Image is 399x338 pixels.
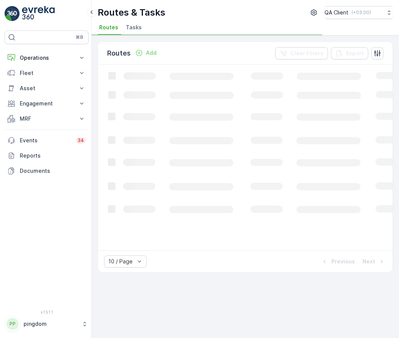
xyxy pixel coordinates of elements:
[20,167,85,175] p: Documents
[107,48,131,59] p: Routes
[351,10,371,16] p: ( +03:00 )
[362,257,386,266] button: Next
[5,96,89,111] button: Engagement
[5,133,89,148] a: Events34
[76,34,83,40] p: ⌘B
[146,49,157,57] p: Add
[346,49,364,57] p: Export
[20,84,73,92] p: Asset
[5,65,89,81] button: Fleet
[132,48,160,57] button: Add
[5,310,89,314] span: v 1.51.1
[20,152,85,159] p: Reports
[20,137,71,144] p: Events
[5,148,89,163] a: Reports
[5,111,89,126] button: MRF
[5,6,20,21] img: logo
[325,9,348,16] p: QA Client
[99,24,118,31] span: Routes
[126,24,142,31] span: Tasks
[5,316,89,332] button: PPpingdom
[98,6,165,19] p: Routes & Tasks
[20,69,73,77] p: Fleet
[363,258,375,265] p: Next
[275,47,328,59] button: Clear Filters
[22,6,55,21] img: logo_light-DOdMpM7g.png
[331,47,368,59] button: Export
[6,318,19,330] div: PP
[320,257,356,266] button: Previous
[290,49,323,57] p: Clear Filters
[24,320,78,328] p: pingdom
[20,54,73,62] p: Operations
[5,163,89,179] a: Documents
[20,100,73,107] p: Engagement
[78,137,84,143] p: 34
[325,6,393,19] button: QA Client(+03:00)
[5,50,89,65] button: Operations
[5,81,89,96] button: Asset
[20,115,73,123] p: MRF
[331,258,355,265] p: Previous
